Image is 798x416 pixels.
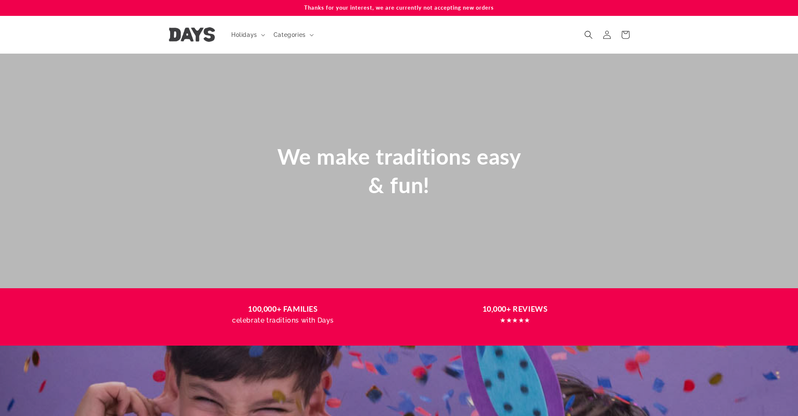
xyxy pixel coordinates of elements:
[169,27,215,42] img: Days United
[269,26,317,44] summary: Categories
[226,26,269,44] summary: Holidays
[407,303,623,315] h3: 10,000+ REVIEWS
[175,303,391,315] h3: 100,000+ FAMILIES
[277,143,521,198] span: We make traditions easy & fun!
[274,31,306,39] span: Categories
[407,315,623,327] p: ★★★★★
[231,31,257,39] span: Holidays
[579,26,598,44] summary: Search
[175,315,391,327] p: celebrate traditions with Days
